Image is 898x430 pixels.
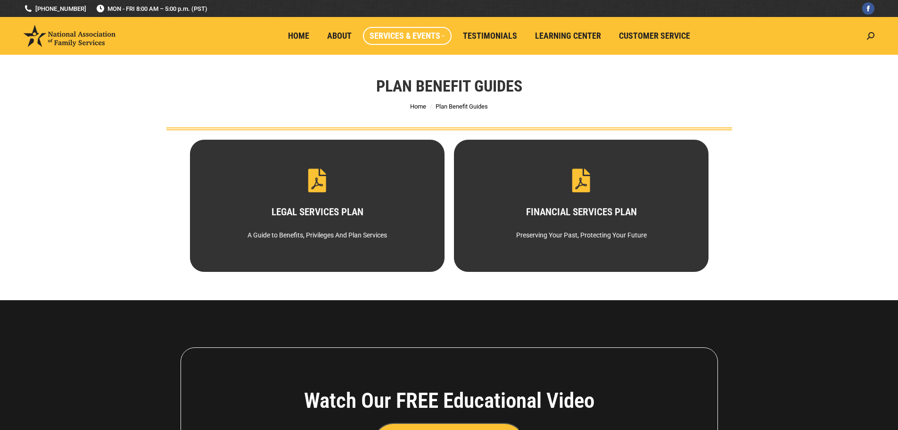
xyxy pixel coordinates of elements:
span: Plan Benefit Guides [436,103,488,110]
a: Home [410,103,426,110]
div: A Guide to Benefits, Privileges And Plan Services [206,227,428,244]
span: Services & Events [370,31,445,41]
span: MON - FRI 8:00 AM – 5:00 p.m. (PST) [96,4,207,13]
span: Learning Center [535,31,601,41]
h3: FINANCIAL SERVICES PLAN [470,207,692,217]
a: Testimonials [456,27,524,45]
a: Facebook page opens in new window [862,2,874,15]
span: About [327,31,352,41]
div: Preserving Your Past, Protecting Your Future [470,227,692,244]
span: Customer Service [619,31,690,41]
a: About [321,27,358,45]
h1: Plan Benefit Guides [376,76,522,96]
a: Learning Center [528,27,608,45]
a: [PHONE_NUMBER] [24,4,86,13]
h4: Watch Our FREE Educational Video [252,388,647,413]
a: Home [281,27,316,45]
span: Testimonials [463,31,517,41]
img: National Association of Family Services [24,25,115,47]
span: Home [288,31,309,41]
a: Customer Service [612,27,697,45]
h3: LEGAL SERVICES PLAN [206,207,428,217]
